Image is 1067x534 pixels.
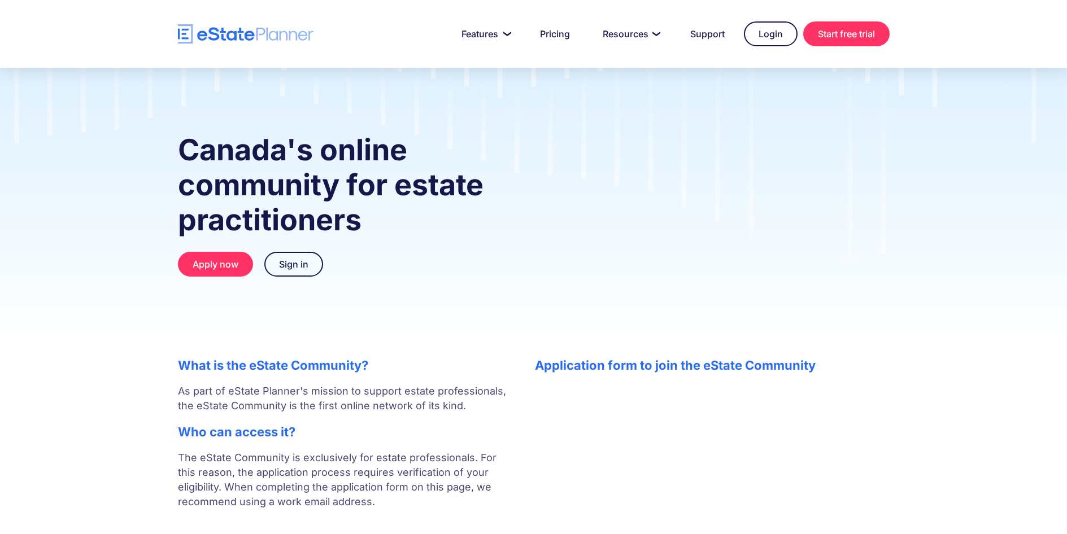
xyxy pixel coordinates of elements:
[448,23,521,45] a: Features
[589,23,671,45] a: Resources
[803,21,890,46] a: Start free trial
[178,384,512,413] p: As part of eState Planner's mission to support estate professionals, the eState Community is the ...
[264,252,323,277] a: Sign in
[178,424,512,439] h2: Who can access it?
[178,252,253,277] a: Apply now
[535,358,890,373] h2: Application form to join the eState Community
[178,358,512,373] h2: What is the eState Community?
[677,23,738,45] a: Support
[178,132,484,238] strong: Canada's online community for estate practitioners
[526,23,583,45] a: Pricing
[744,21,798,46] a: Login
[178,450,512,524] p: The eState Community is exclusively for estate professionals. For this reason, the application pr...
